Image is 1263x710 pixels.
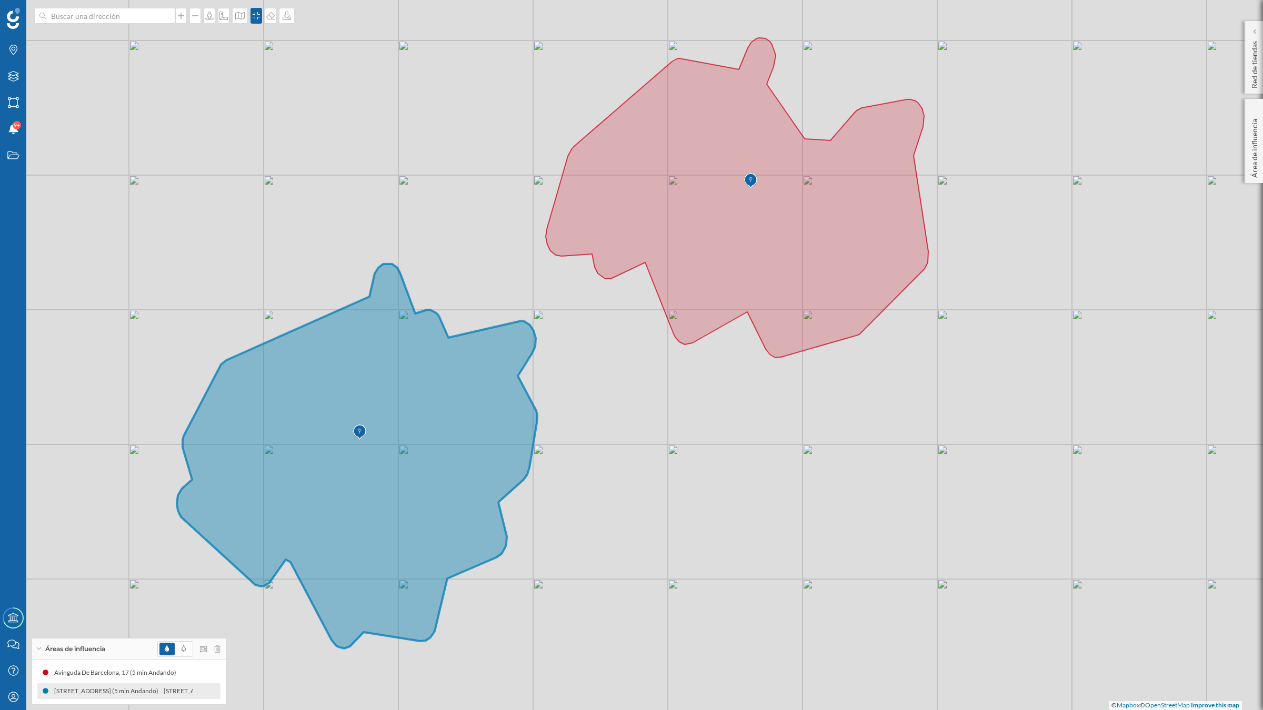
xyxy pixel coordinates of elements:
p: Área de influencia [1249,115,1260,178]
img: Marker [353,422,366,443]
img: Marker [744,170,757,191]
div: © © [1109,701,1242,710]
a: Improve this map [1191,701,1239,709]
div: [STREET_ADDRESS] (5 min Andando) [163,686,273,696]
span: Soporte [21,7,58,17]
p: Red de tiendas [1249,37,1260,88]
a: Mapbox [1117,701,1140,709]
div: Avinguda De Barcelona, 17 (5 min Andando) [54,667,182,678]
img: Geoblink Logo [7,8,20,29]
a: OpenStreetMap [1145,701,1190,709]
div: [STREET_ADDRESS] (5 min Andando) [54,686,163,696]
span: Áreas de influencia [45,644,105,654]
span: 9+ [14,120,20,130]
